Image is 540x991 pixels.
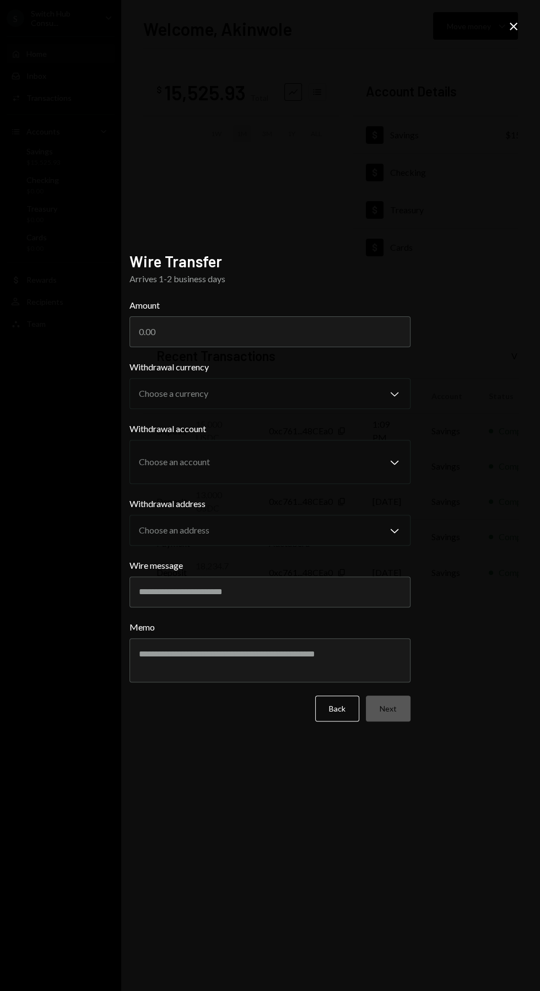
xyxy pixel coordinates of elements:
input: 0.00 [129,316,411,347]
label: Withdrawal address [129,497,411,510]
label: Amount [129,299,411,312]
label: Withdrawal currency [129,360,411,374]
h2: Wire Transfer [129,251,411,272]
label: Wire message [129,559,411,572]
div: Arrives 1-2 business days [129,272,411,286]
label: Memo [129,621,411,634]
button: Withdrawal account [129,440,411,484]
button: Withdrawal address [129,515,411,546]
label: Withdrawal account [129,422,411,435]
button: Withdrawal currency [129,378,411,409]
button: Back [315,696,359,721]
